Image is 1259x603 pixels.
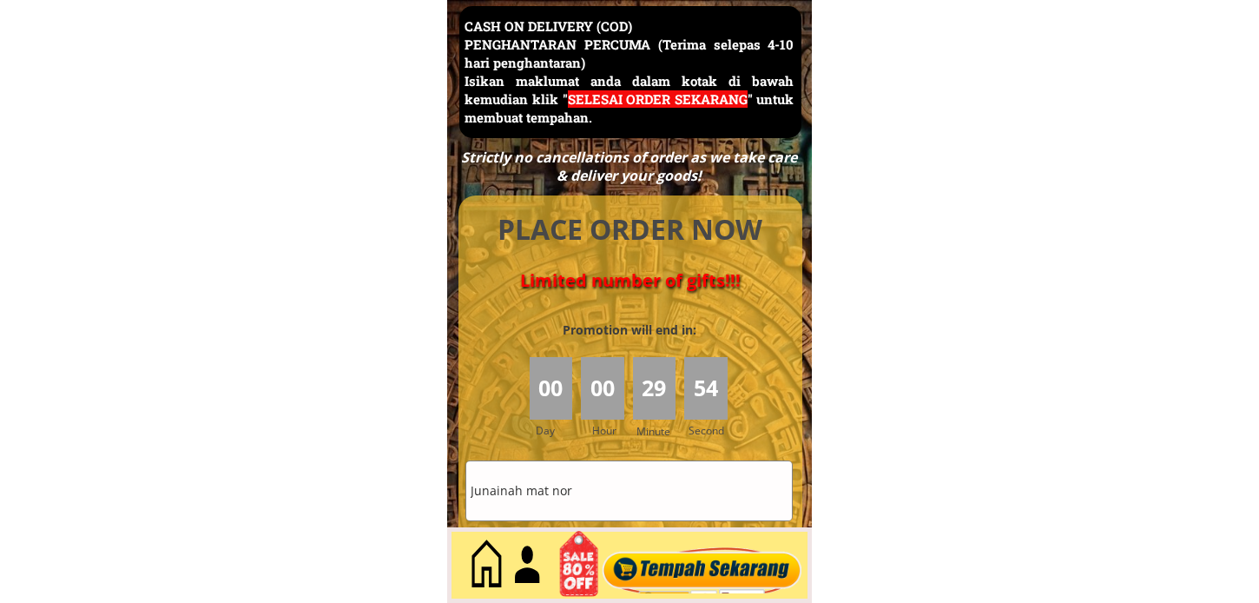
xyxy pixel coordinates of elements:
span: SELESAI ORDER SEKARANG [568,90,748,108]
h3: CASH ON DELIVERY (COD) PENGHANTARAN PERCUMA (Terima selepas 4-10 hari penghantaran) Isikan maklum... [465,17,794,127]
input: Nama [466,461,792,520]
div: Strictly no cancellations of order as we take care & deliver your goods! [456,149,803,185]
h3: Hour [592,422,629,439]
h3: Promotion will end in: [531,321,728,340]
h3: Second [689,422,731,439]
h3: Day [536,422,579,439]
h3: Minute [636,423,675,440]
h4: PLACE ORDER NOW [478,210,782,249]
h4: Limited number of gifts!!! [478,270,782,291]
